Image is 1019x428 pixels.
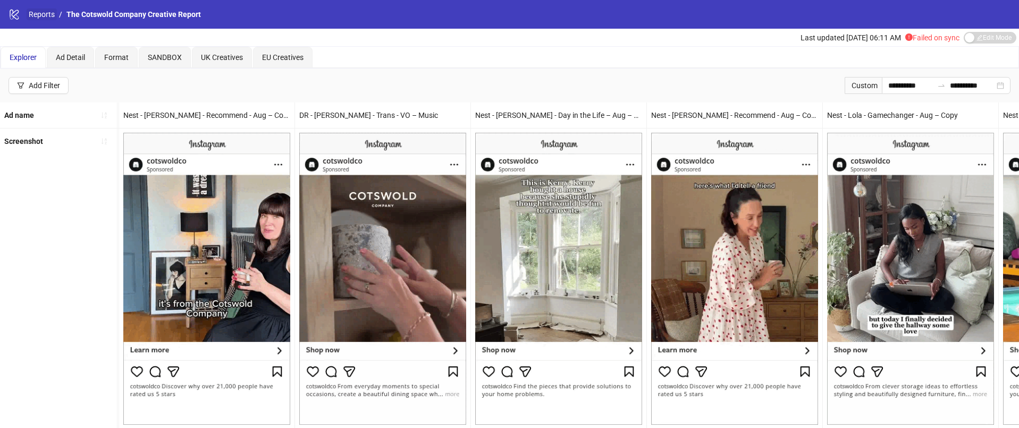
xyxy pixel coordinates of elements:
[29,81,60,90] div: Add Filter
[119,102,294,128] div: Nest - [PERSON_NAME] - Recommend - Aug – Copy
[10,53,37,62] span: Explorer
[123,133,290,425] img: Screenshot 6801766558294
[937,81,946,90] span: to
[905,33,959,42] span: Failed on sync
[823,102,998,128] div: Nest - Lola - Gamechanger - Aug – Copy
[262,53,304,62] span: EU Creatives
[56,53,85,62] span: Ad Detail
[295,102,470,128] div: DR - [PERSON_NAME] - Trans - VO – Music
[17,82,24,89] span: filter
[475,133,642,425] img: Screenshot 6801766559094
[4,137,43,145] b: Screenshot
[27,8,57,20] a: Reports
[471,102,646,128] div: Nest - [PERSON_NAME] - Day in the Life – Aug – Copy
[100,112,108,119] span: sort-ascending
[9,77,69,94] button: Add Filter
[905,33,913,41] span: exclamation-circle
[801,33,901,42] span: Last updated [DATE] 06:11 AM
[827,133,994,425] img: Screenshot 6801766559494
[201,53,243,62] span: UK Creatives
[4,111,34,119] b: Ad name
[651,133,818,425] img: Screenshot 6801766558494
[66,10,201,19] span: The Cotswold Company Creative Report
[845,77,882,94] div: Custom
[647,102,822,128] div: Nest - [PERSON_NAME] - Recommend - Aug – Copy
[299,133,466,425] img: Screenshot 6803712132894
[104,53,129,62] span: Format
[937,81,946,90] span: swap-right
[148,53,182,62] span: SANDBOX
[100,138,108,145] span: sort-ascending
[59,8,62,20] li: /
